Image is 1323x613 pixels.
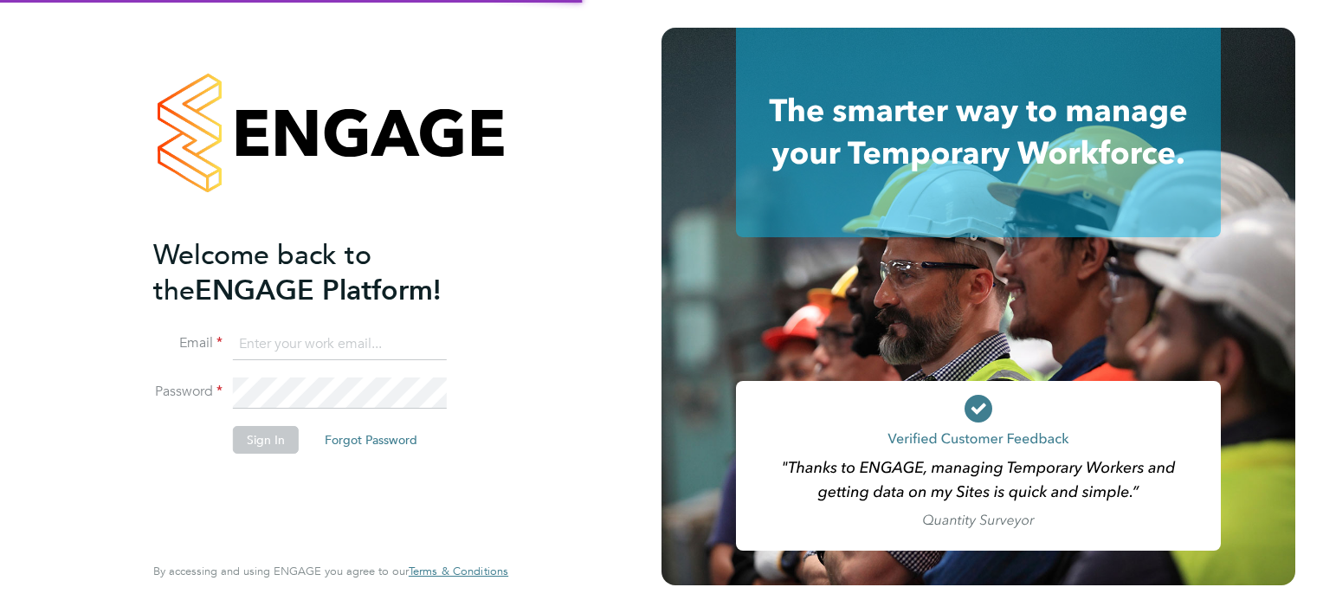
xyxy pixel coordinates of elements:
[233,426,299,454] button: Sign In
[409,564,508,578] span: Terms & Conditions
[153,238,371,307] span: Welcome back to the
[153,334,223,352] label: Email
[233,329,447,360] input: Enter your work email...
[153,237,491,308] h2: ENGAGE Platform!
[409,565,508,578] a: Terms & Conditions
[311,426,431,454] button: Forgot Password
[153,564,508,578] span: By accessing and using ENGAGE you agree to our
[153,383,223,401] label: Password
